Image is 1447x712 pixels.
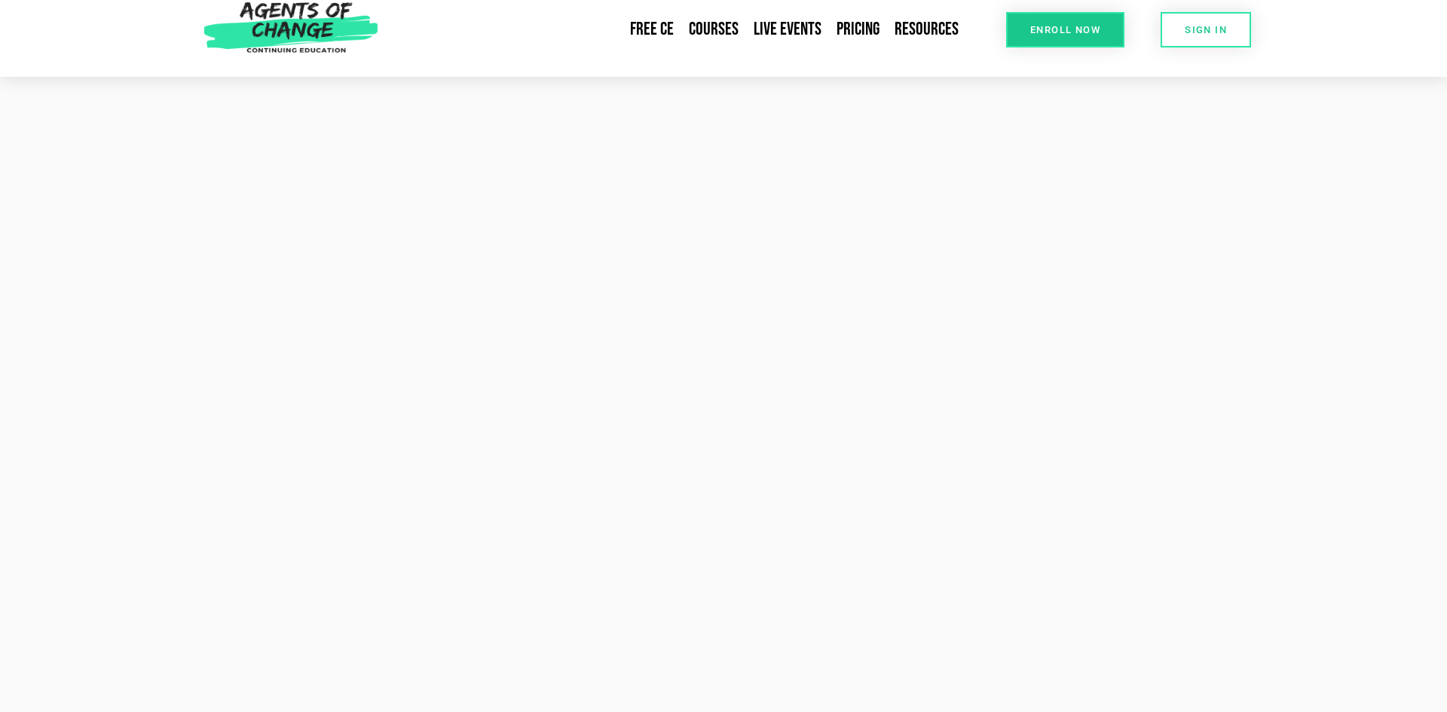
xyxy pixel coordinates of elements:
[1185,25,1227,35] span: SIGN IN
[386,12,966,47] nav: Menu
[1006,12,1124,47] a: Enroll Now
[829,12,887,47] a: Pricing
[1030,25,1100,35] span: Enroll Now
[746,12,829,47] a: Live Events
[1161,12,1251,47] a: SIGN IN
[681,12,746,47] a: Courses
[623,12,681,47] a: Free CE
[887,12,966,47] a: Resources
